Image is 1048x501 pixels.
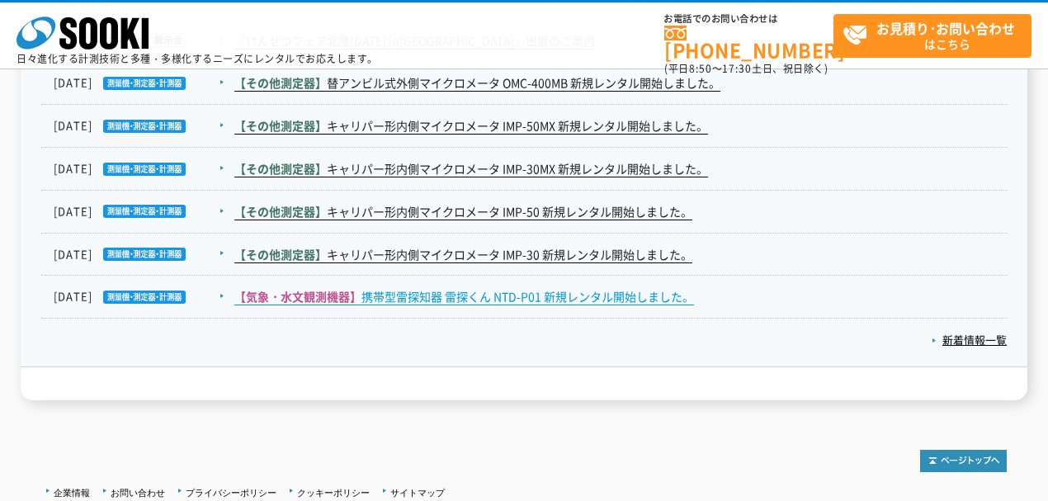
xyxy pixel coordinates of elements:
img: 測量機・測定器・計測器 [92,248,186,261]
a: お問い合わせ [111,488,165,498]
span: はこちら [843,15,1031,56]
a: 企業情報 [54,488,90,498]
span: お電話でのお問い合わせは [664,14,833,24]
img: 測量機・測定器・計測器 [92,205,186,218]
span: 【気象・水文観測機器】 [234,288,361,305]
a: 【気象・水文観測機器】携帯型雷探知器 雷探くん NTD-P01 新規レンタル開始しました。 [234,288,694,305]
dt: [DATE] [54,288,233,305]
span: 【その他測定器】 [234,160,327,177]
p: 日々進化する計測技術と多種・多様化するニーズにレンタルでお応えします。 [17,54,378,64]
img: トップページへ [920,450,1007,472]
img: 測量機・測定器・計測器 [92,77,186,90]
span: (平日 ～ 土日、祝日除く) [664,61,828,76]
a: 【その他測定器】キャリパー形内側マイクロメータ IMP-50MX 新規レンタル開始しました。 [234,117,708,135]
strong: お見積り･お問い合わせ [876,18,1015,38]
a: 【その他測定器】キャリパー形内側マイクロメータ IMP-50 新規レンタル開始しました。 [234,203,692,220]
img: 測量機・測定器・計測器 [92,291,186,304]
span: 【その他測定器】 [234,246,327,262]
a: サイトマップ [390,488,445,498]
img: 測量機・測定器・計測器 [92,163,186,176]
dt: [DATE] [54,160,233,177]
img: 測量機・測定器・計測器 [92,120,186,133]
a: 【その他測定器】キャリパー形内側マイクロメータ IMP-30MX 新規レンタル開始しました。 [234,160,708,177]
a: クッキーポリシー [297,488,370,498]
dt: [DATE] [54,74,233,92]
a: プライバシーポリシー [186,488,276,498]
a: お見積り･お問い合わせはこちら [833,14,1031,58]
span: 8:50 [689,61,712,76]
span: 【その他測定器】 [234,74,327,91]
span: 【その他測定器】 [234,203,327,220]
span: 【その他測定器】 [234,117,327,134]
a: [PHONE_NUMBER] [664,26,833,59]
dt: [DATE] [54,246,233,263]
dt: [DATE] [54,117,233,135]
a: 【その他測定器】キャリパー形内側マイクロメータ IMP-30 新規レンタル開始しました。 [234,246,692,263]
span: 17:30 [722,61,752,76]
a: 【その他測定器】替アンビル式外側マイクロメータ OMC-400MB 新規レンタル開始しました。 [234,74,720,92]
a: 新着情報一覧 [932,332,1007,347]
dt: [DATE] [54,203,233,220]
